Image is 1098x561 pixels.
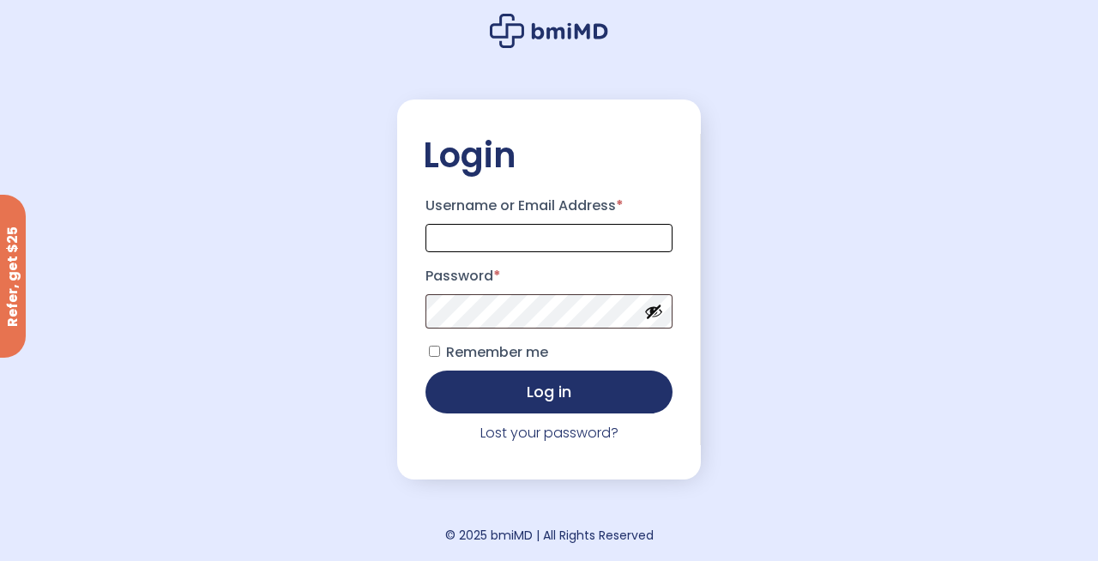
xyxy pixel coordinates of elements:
[425,192,673,220] label: Username or Email Address
[425,262,673,290] label: Password
[445,523,654,547] div: © 2025 bmiMD | All Rights Reserved
[425,371,673,413] button: Log in
[446,342,548,362] span: Remember me
[644,302,663,321] button: Show password
[429,346,440,357] input: Remember me
[480,423,618,443] a: Lost your password?
[423,134,675,177] h2: Login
